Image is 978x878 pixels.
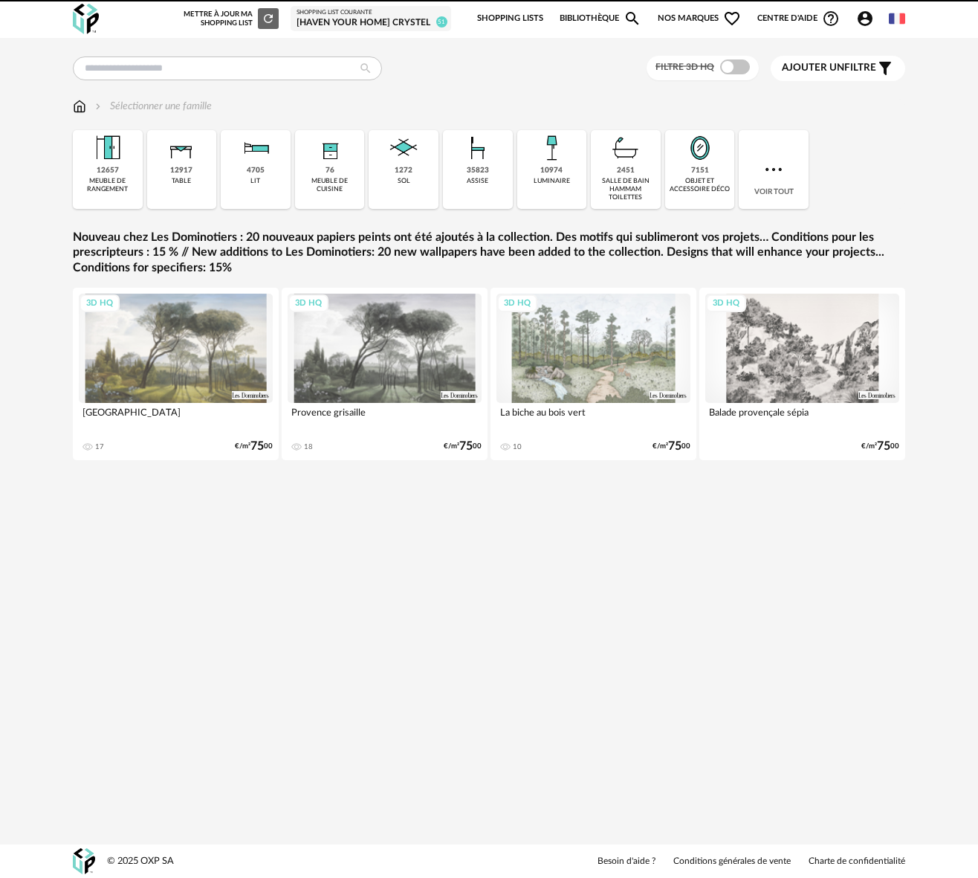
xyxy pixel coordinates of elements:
[682,130,718,166] img: Miroir.png
[386,130,421,166] img: Sol.png
[326,166,334,175] div: 76
[490,288,696,460] a: 3D HQ La biche au bois vert 10 €/m²7500
[856,10,874,28] span: Account Circle icon
[297,17,445,29] div: [Haven your Home] Crystel
[757,10,840,28] span: Centre d'aideHelp Circle Outline icon
[822,10,840,28] span: Help Circle Outline icon
[299,177,360,194] div: meuble de cuisine
[247,166,265,175] div: 4705
[560,3,641,34] a: BibliothèqueMagnify icon
[608,130,644,166] img: Salle%20de%20bain.png
[477,3,543,34] a: Shopping Lists
[170,166,192,175] div: 12917
[73,848,95,874] img: OXP
[395,166,412,175] div: 1272
[668,442,681,451] span: 75
[184,8,279,29] div: Mettre à jour ma Shopping List
[497,294,537,313] div: 3D HQ
[73,99,86,114] img: svg+xml;base64,PHN2ZyB3aWR0aD0iMTYiIGhlaWdodD0iMTciIHZpZXdCb3g9IjAgMCAxNiAxNyIgZmlsbD0ibm9uZSIgeG...
[95,442,104,451] div: 17
[398,177,410,185] div: sol
[856,10,881,28] span: Account Circle icon
[467,166,489,175] div: 35823
[595,177,656,202] div: salle de bain hammam toilettes
[238,130,273,166] img: Literie.png
[782,62,844,73] span: Ajouter un
[297,9,445,16] div: Shopping List courante
[624,10,641,28] span: Magnify icon
[705,403,899,433] div: Balade provençale sépia
[262,15,275,22] span: Refresh icon
[297,9,445,28] a: Shopping List courante [Haven your Home] Crystel 51
[699,288,905,460] a: 3D HQ Balade provençale sépia €/m²7500
[877,442,890,451] span: 75
[250,442,264,451] span: 75
[77,177,138,194] div: meuble de rangement
[460,130,496,166] img: Assise.png
[107,855,174,868] div: © 2025 OXP SA
[655,62,714,71] span: Filtre 3D HQ
[312,130,348,166] img: Rangement.png
[172,177,191,185] div: table
[282,288,488,460] a: 3D HQ Provence grisaille 18 €/m²7500
[652,442,690,451] div: €/m² 00
[80,294,120,313] div: 3D HQ
[288,294,328,313] div: 3D HQ
[617,166,635,175] div: 2451
[304,442,313,451] div: 18
[467,177,488,185] div: assise
[235,442,273,451] div: €/m² 00
[673,856,791,868] a: Conditions générales de vente
[739,130,809,209] div: Voir tout
[782,62,876,74] span: filtre
[861,442,899,451] div: €/m² 00
[90,130,126,166] img: Meuble%20de%20rangement.png
[670,177,731,194] div: objet et accessoire déco
[92,99,104,114] img: svg+xml;base64,PHN2ZyB3aWR0aD0iMTYiIGhlaWdodD0iMTYiIHZpZXdCb3g9IjAgMCAxNiAxNiIgZmlsbD0ibm9uZSIgeG...
[97,166,119,175] div: 12657
[534,177,570,185] div: luminaire
[73,230,905,276] a: Nouveau chez Les Dominotiers : 20 nouveaux papiers peints ont été ajoutés à la collection. Des mo...
[163,130,199,166] img: Table.png
[889,10,905,27] img: fr
[92,99,212,114] div: Sélectionner une famille
[79,403,273,433] div: [GEOGRAPHIC_DATA]
[598,856,655,868] a: Besoin d'aide ?
[762,158,786,181] img: more.7b13dc1.svg
[73,4,99,34] img: OXP
[540,166,563,175] div: 10974
[876,59,894,77] span: Filter icon
[288,403,482,433] div: Provence grisaille
[691,166,709,175] div: 7151
[771,56,905,81] button: Ajouter unfiltre Filter icon
[809,856,905,868] a: Charte de confidentialité
[436,16,447,28] span: 51
[706,294,746,313] div: 3D HQ
[496,403,690,433] div: La biche au bois vert
[723,10,741,28] span: Heart Outline icon
[459,442,473,451] span: 75
[658,3,741,34] span: Nos marques
[444,442,482,451] div: €/m² 00
[534,130,569,166] img: Luminaire.png
[513,442,522,451] div: 10
[250,177,260,185] div: lit
[73,288,279,460] a: 3D HQ [GEOGRAPHIC_DATA] 17 €/m²7500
